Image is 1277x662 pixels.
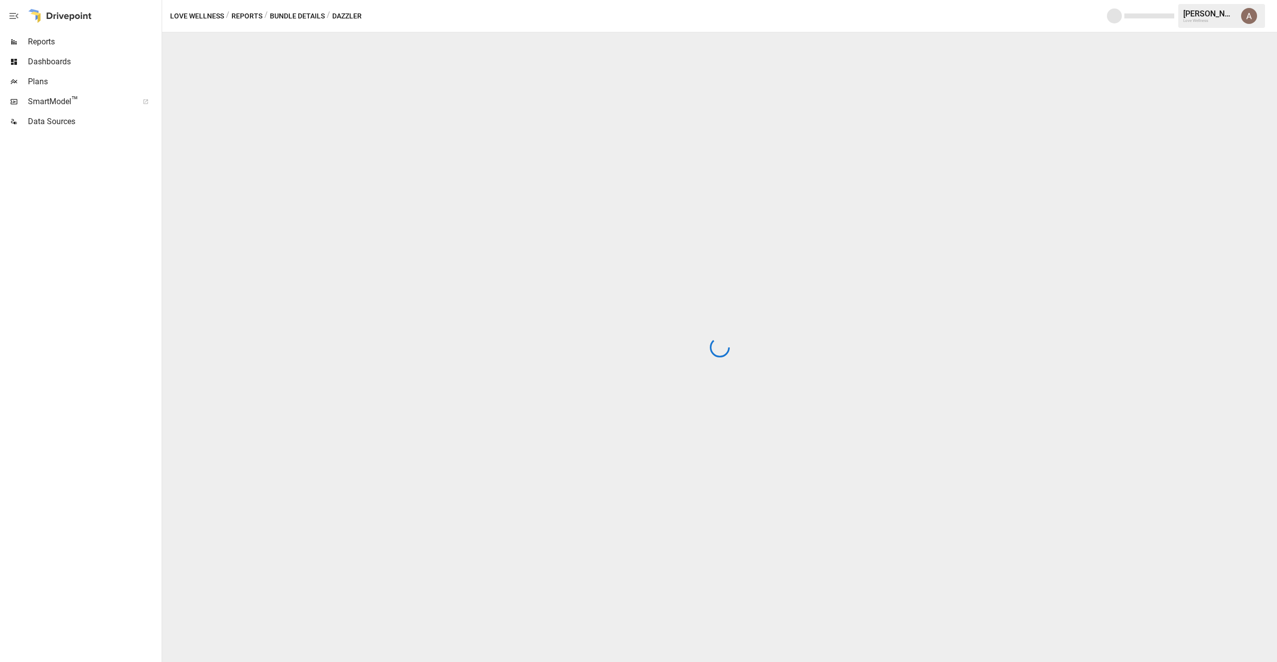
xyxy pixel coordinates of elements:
div: / [264,10,268,22]
span: Reports [28,36,160,48]
span: ™ [71,94,78,107]
div: / [226,10,229,22]
img: Arielle Sanders [1241,8,1257,24]
span: Plans [28,76,160,88]
div: / [327,10,330,22]
button: Reports [231,10,262,22]
div: Love Wellness [1183,18,1235,23]
button: Love Wellness [170,10,224,22]
span: Data Sources [28,116,160,128]
button: Bundle Details [270,10,325,22]
button: Arielle Sanders [1235,2,1263,30]
div: [PERSON_NAME] [1183,9,1235,18]
span: Dashboards [28,56,160,68]
span: SmartModel [28,96,132,108]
